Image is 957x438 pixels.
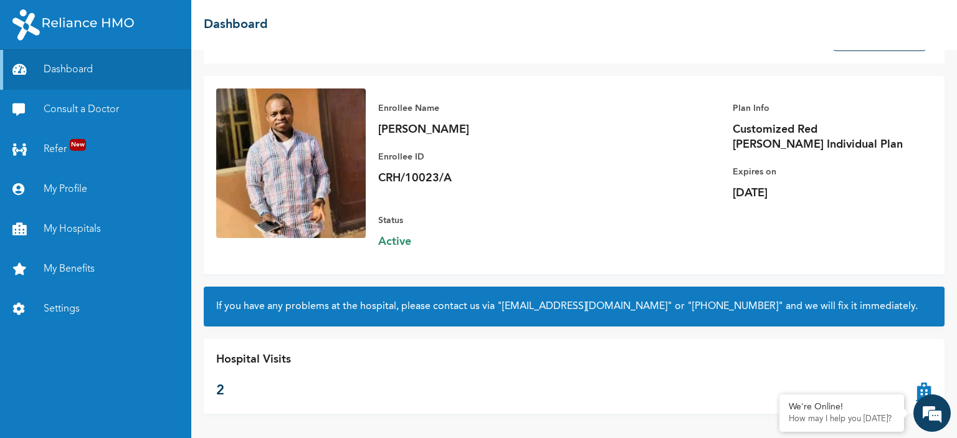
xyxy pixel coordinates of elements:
[789,402,895,412] div: We're Online!
[70,139,86,151] span: New
[6,328,237,371] textarea: Type your message and hit 'Enter'
[23,62,50,93] img: d_794563401_company_1708531726252_794563401
[204,6,234,36] div: Minimize live chat window
[789,414,895,424] p: How may I help you today?
[378,234,553,249] span: Active
[733,186,907,201] p: [DATE]
[378,101,553,116] p: Enrollee Name
[216,88,366,238] img: Enrollee
[204,16,268,34] h2: Dashboard
[12,9,134,40] img: RelianceHMO's Logo
[733,164,907,179] p: Expires on
[733,122,907,152] p: Customized Red [PERSON_NAME] Individual Plan
[216,299,932,314] h2: If you have any problems at the hospital, please contact us via or and we will fix it immediately.
[216,351,291,368] p: Hospital Visits
[733,101,907,116] p: Plan Info
[378,122,553,137] p: [PERSON_NAME]
[65,70,209,86] div: Chat with us now
[122,371,238,410] div: FAQs
[378,171,553,186] p: CRH/10023/A
[216,381,291,401] p: 2
[497,302,672,312] a: "[EMAIL_ADDRESS][DOMAIN_NAME]"
[378,150,553,164] p: Enrollee ID
[72,151,172,277] span: We're online!
[378,213,553,228] p: Status
[687,302,783,312] a: "[PHONE_NUMBER]"
[6,393,122,402] span: Conversation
